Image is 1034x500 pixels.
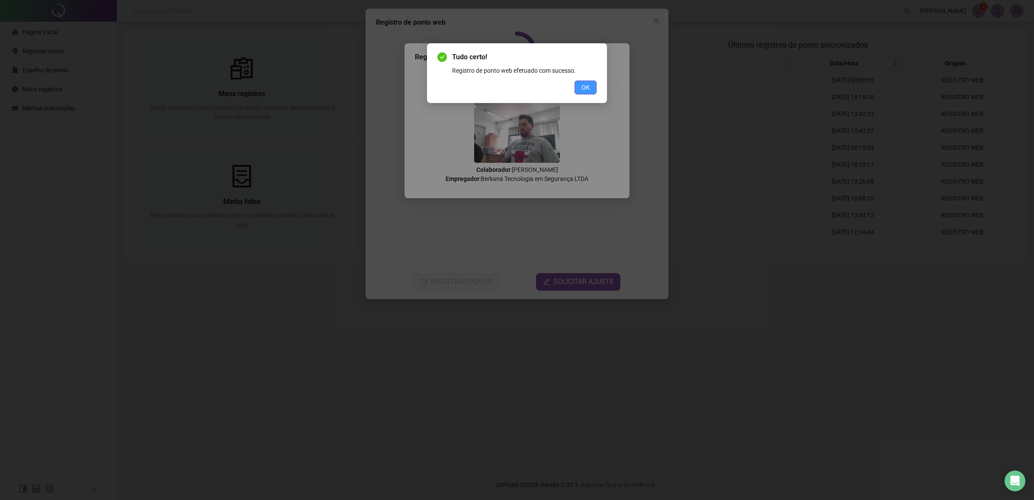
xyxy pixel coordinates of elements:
span: check-circle [437,52,447,62]
div: Registro de ponto web efetuado com sucesso. [452,66,597,75]
span: Tudo certo! [452,52,597,62]
button: OK [575,81,597,94]
span: OK [581,83,590,92]
div: Open Intercom Messenger [1005,471,1025,491]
